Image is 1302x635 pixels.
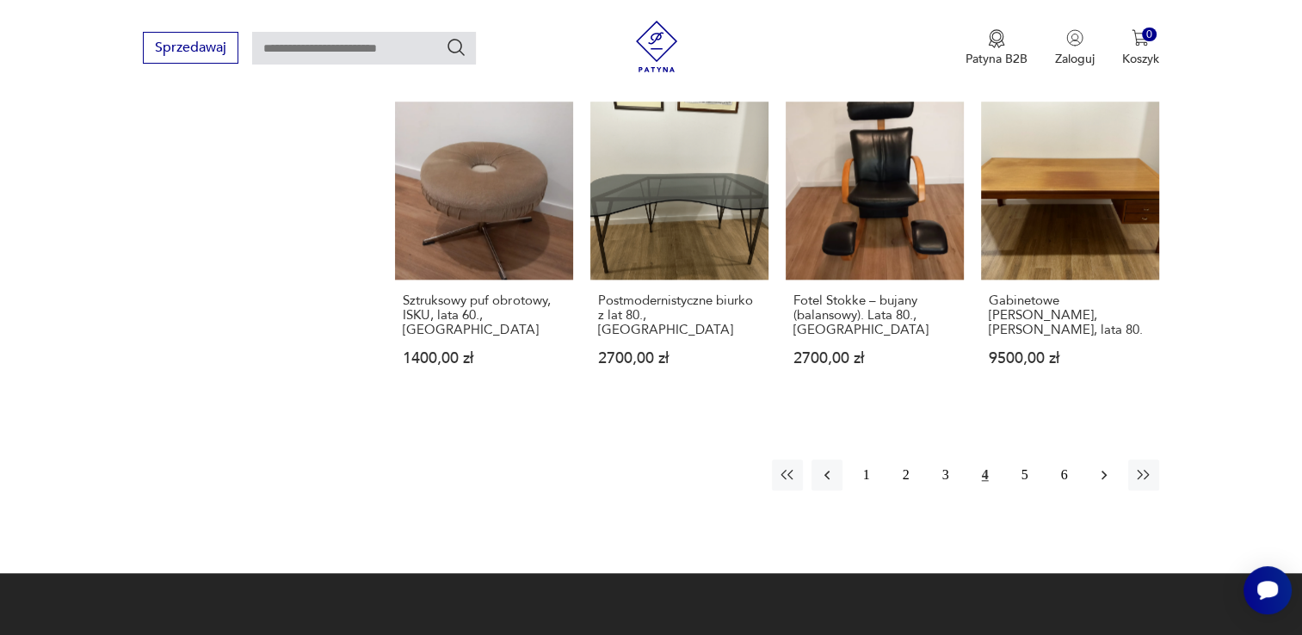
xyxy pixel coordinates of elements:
p: 1400,00 zł [403,351,565,366]
p: Zaloguj [1055,51,1095,67]
a: Postmodernistyczne biurko z lat 80., AustriaPostmodernistyczne biurko z lat 80., [GEOGRAPHIC_DATA... [590,102,768,399]
button: 3 [930,459,961,490]
div: 0 [1142,28,1157,42]
h3: Sztruksowy puf obrotowy, ISKU, lata 60., [GEOGRAPHIC_DATA] [403,293,565,337]
p: Koszyk [1122,51,1159,67]
h3: Fotel Stokke – bujany (balansowy). Lata 80., [GEOGRAPHIC_DATA] [793,293,956,337]
button: Patyna B2B [966,29,1027,67]
button: 6 [1049,459,1080,490]
button: 2 [891,459,922,490]
img: Patyna - sklep z meblami i dekoracjami vintage [631,21,682,72]
h3: Gabinetowe [PERSON_NAME], [PERSON_NAME], lata 80. [989,293,1151,337]
p: 2700,00 zł [793,351,956,366]
a: Sprzedawaj [143,43,238,55]
button: Sprzedawaj [143,32,238,64]
p: Patyna B2B [966,51,1027,67]
button: Szukaj [446,37,466,58]
img: Ikona medalu [988,29,1005,48]
h3: Postmodernistyczne biurko z lat 80., [GEOGRAPHIC_DATA] [598,293,761,337]
p: 9500,00 zł [989,351,1151,366]
a: Gabinetowe biurko, Dania, lata 80.Gabinetowe [PERSON_NAME], [PERSON_NAME], lata 80.9500,00 zł [981,102,1159,399]
img: Ikona koszyka [1132,29,1149,46]
img: Ikonka użytkownika [1066,29,1083,46]
button: 1 [851,459,882,490]
a: Sztruksowy puf obrotowy, ISKU, lata 60., FinlandiaSztruksowy puf obrotowy, ISKU, lata 60., [GEOGR... [395,102,573,399]
button: 5 [1009,459,1040,490]
a: Fotel Stokke – bujany (balansowy). Lata 80., NorwegiaFotel Stokke – bujany (balansowy). Lata 80.,... [786,102,964,399]
button: Zaloguj [1055,29,1095,67]
p: 2700,00 zł [598,351,761,366]
button: 4 [970,459,1001,490]
iframe: Smartsupp widget button [1243,566,1292,614]
button: 0Koszyk [1122,29,1159,67]
a: Ikona medaluPatyna B2B [966,29,1027,67]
